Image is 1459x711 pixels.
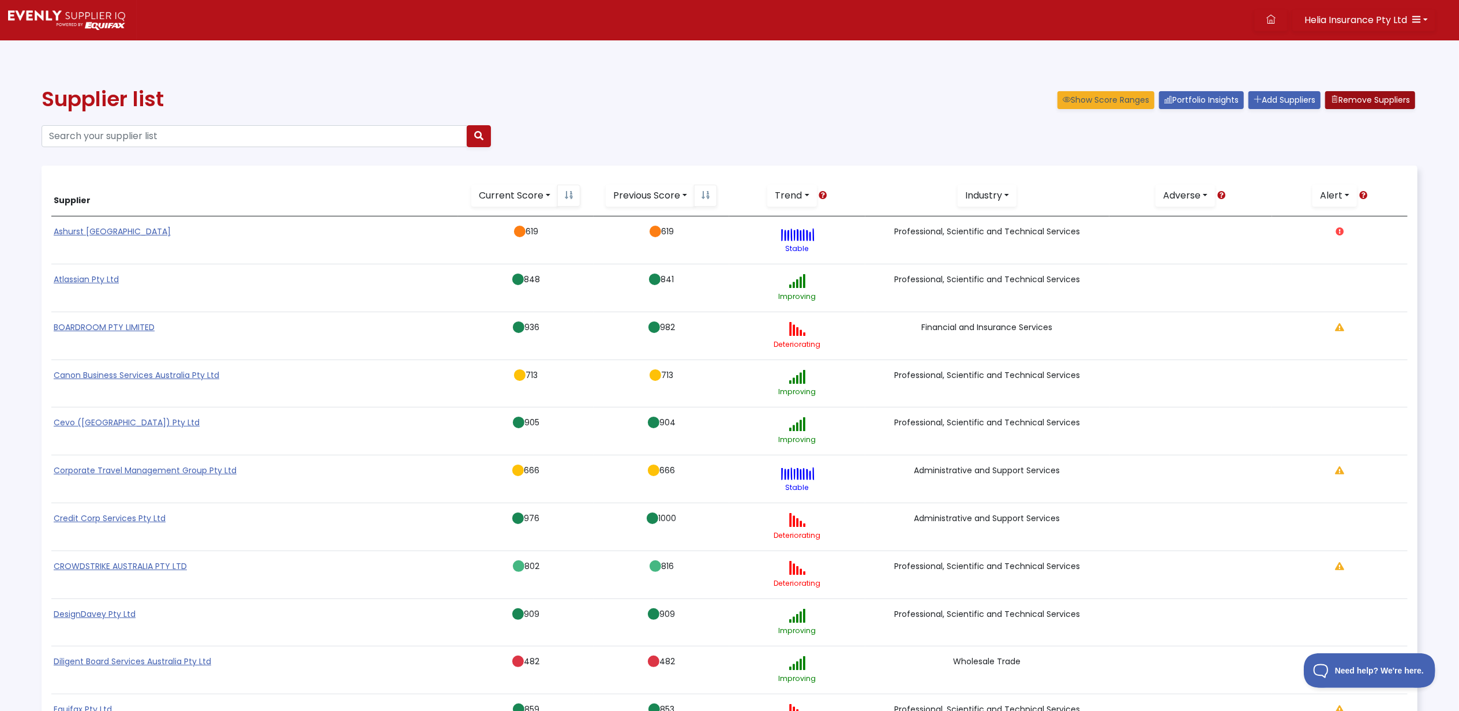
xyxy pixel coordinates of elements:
span: 905 [524,417,539,428]
span: 936 [524,321,539,333]
a: Corporate Travel Management Group Pty Ltd [54,465,237,476]
a: CROWDSTRIKE AUSTRALIA PTY LTD [54,560,187,572]
span: 713 [526,369,538,381]
span: 482 [659,656,675,667]
a: Add Suppliers [1248,91,1321,109]
span: 1000 [658,512,676,524]
span: 909 [524,608,539,620]
small: Improving [779,626,816,635]
span: Supplier list [42,84,164,114]
a: Adverse [1156,185,1215,207]
small: Deteriorating [774,339,821,349]
span: 482 [524,656,539,667]
button: Show Score Ranges [1057,91,1154,109]
a: Canon Business Services Australia Pty Ltd [54,369,219,381]
div: Button group with nested dropdown [471,185,580,207]
span: 802 [524,560,539,572]
input: Search your supplier list [42,125,467,147]
a: Previous Score [606,185,695,207]
td: Administrative and Support Services [865,455,1109,503]
span: Helia Insurance Pty Ltd [1304,13,1407,27]
span: 619 [661,226,674,237]
a: Industry [958,185,1017,207]
span: 904 [659,417,676,428]
td: Professional, Scientific and Technical Services [865,360,1109,407]
small: Improving [779,291,816,301]
a: BOARDROOM PTY LIMITED [54,321,155,333]
a: Current Score [471,185,558,207]
a: Atlassian Pty Ltd [54,274,119,285]
small: Improving [779,673,816,683]
a: Sort By Ascending Score [557,185,580,207]
img: stable.75ddb8f0.svg [781,467,815,481]
span: 666 [659,465,675,476]
img: Supply Predict [8,10,125,30]
a: Portfolio Insights [1159,91,1244,109]
span: 816 [661,560,674,572]
div: Button group with nested dropdown [606,185,717,207]
small: Deteriorating [774,530,821,540]
a: Alert [1312,185,1357,207]
a: Credit Corp Services Pty Ltd [54,512,166,524]
td: Professional, Scientific and Technical Services [865,216,1109,264]
a: Trend [767,185,816,207]
small: Deteriorating [774,578,821,588]
a: Cevo ([GEOGRAPHIC_DATA]) Pty Ltd [54,417,200,428]
td: Administrative and Support Services [865,503,1109,551]
button: Remove Suppliers [1325,91,1415,109]
span: 976 [524,512,539,524]
span: 713 [661,369,673,381]
td: Financial and Insurance Services [865,312,1109,360]
a: Diligent Board Services Australia Pty Ltd [54,656,211,667]
iframe: Toggle Customer Support [1304,653,1436,688]
td: Professional, Scientific and Technical Services [865,264,1109,312]
span: 982 [660,321,675,333]
small: Improving [779,435,816,444]
td: Wholesale Trade [865,646,1109,694]
td: Professional, Scientific and Technical Services [865,407,1109,455]
a: DesignDavey Pty Ltd [54,608,136,620]
span: 666 [524,465,539,476]
th: Supplier [51,175,458,216]
span: 619 [526,226,538,237]
a: Sort By Ascending Score [694,185,717,207]
span: 848 [524,274,540,285]
small: Improving [779,387,816,396]
td: Professional, Scientific and Technical Services [865,598,1109,646]
span: 909 [659,608,675,620]
small: Stable [786,244,809,253]
td: Professional, Scientific and Technical Services [865,551,1109,598]
a: Ashurst [GEOGRAPHIC_DATA] [54,226,171,237]
button: Helia Insurance Pty Ltd [1292,9,1435,31]
small: Stable [786,482,809,492]
img: stable.75ddb8f0.svg [781,228,815,242]
span: 841 [661,274,674,285]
